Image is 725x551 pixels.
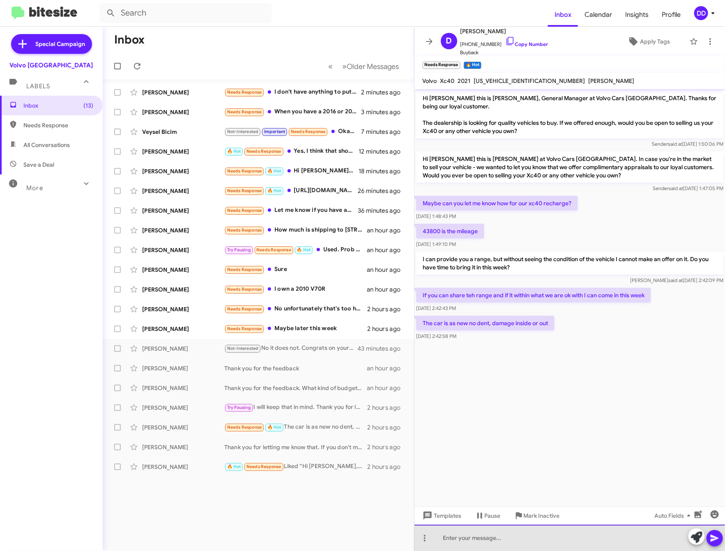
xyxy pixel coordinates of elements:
div: No unfortunately that's too hard Ok no biggie was just curious if based on my year and model and ... [224,304,367,314]
span: [US_VEHICLE_IDENTIFICATION_NUMBER] [474,77,585,85]
p: Hi [PERSON_NAME] this is [PERSON_NAME], General Manager at Volvo Cars [GEOGRAPHIC_DATA]. Thanks f... [416,91,724,138]
span: Needs Response [227,188,262,193]
div: Thank you for the feedback [224,364,367,372]
div: Volvo [GEOGRAPHIC_DATA] [10,61,93,69]
div: [PERSON_NAME] [142,266,224,274]
a: Insights [619,3,655,27]
span: Needs Response [256,247,291,253]
div: 2 hours ago [367,423,407,432]
div: [PERSON_NAME] [142,325,224,333]
button: Next [338,58,404,75]
span: D [446,34,452,48]
button: Auto Fields [648,508,700,523]
div: [PERSON_NAME] [142,344,224,353]
span: Try Pausing [227,405,251,410]
p: If you can share teh range and if it within what we are ok with I can come in this week [416,288,651,303]
span: Older Messages [347,62,399,71]
span: Needs Response [246,149,281,154]
a: Copy Number [505,41,548,47]
span: Profile [655,3,687,27]
span: 🔥 Hot [227,464,241,469]
div: an hour ago [367,266,407,274]
div: [PERSON_NAME] [142,305,224,313]
div: Let me know if you have any. [224,206,358,215]
div: I own a 2010 V70R [224,285,367,294]
p: Hi [PERSON_NAME] this is [PERSON_NAME] at Volvo Cars [GEOGRAPHIC_DATA]. In case you're in the mar... [416,152,724,183]
span: Inbox [23,101,93,110]
span: « [329,61,333,71]
div: 36 minutes ago [358,207,407,215]
span: Templates [421,508,462,523]
div: [PERSON_NAME] [142,285,224,294]
span: Special Campaign [36,40,85,48]
button: Templates [414,508,468,523]
div: 2 hours ago [367,443,407,451]
div: 7 minutes ago [361,128,407,136]
div: 2 hours ago [367,463,407,471]
span: said at [669,185,683,191]
div: [PERSON_NAME] [142,226,224,234]
div: an hour ago [367,285,407,294]
div: [PERSON_NAME] [142,147,224,156]
span: [PHONE_NUMBER] [460,36,548,48]
span: Needs Response [227,208,262,213]
div: 2 hours ago [367,305,407,313]
span: 🔥 Hot [227,149,241,154]
span: [DATE] 2:42:43 PM [416,305,456,311]
span: said at [668,141,682,147]
span: Labels [26,83,50,90]
div: [PERSON_NAME] [142,423,224,432]
div: Hi [PERSON_NAME] let me know there is no movement on price from what he quoted before at over $13... [224,166,359,176]
div: Thank you for letting me know that. If you don't mind me asking, what kind of payment were you lo... [224,443,367,451]
span: Xc40 [440,77,455,85]
div: DD [694,6,708,20]
small: Needs Response [423,62,460,69]
div: [PERSON_NAME] [142,167,224,175]
p: I can provide you a range, but without seeing the condition of the vehicle I cannot make an offer... [416,252,724,275]
a: Calendar [578,3,619,27]
span: 🔥 Hot [267,168,281,174]
span: Important [264,129,285,134]
nav: Page navigation example [324,58,404,75]
span: 2021 [458,77,471,85]
div: Maybe later this week [224,324,367,333]
span: [PERSON_NAME] [589,77,635,85]
span: said at [668,277,683,283]
div: [PERSON_NAME] [142,443,224,451]
div: 12 minutes ago [359,147,407,156]
span: [DATE] 2:42:58 PM [416,333,456,339]
div: 3 minutes ago [361,108,407,116]
div: Yes, I think that should be good. We are coming from [GEOGRAPHIC_DATA] so will plan on leaving ar... [224,147,359,156]
span: Needs Response [291,129,326,134]
div: The car is as new no dent, damage inside or out [224,422,367,432]
div: an hour ago [367,384,407,392]
button: DD [687,6,716,20]
button: Mark Inactive [507,508,566,523]
div: 43 minutes ago [358,344,407,353]
div: Used. Prob hybrid [224,245,367,255]
span: Needs Response [227,425,262,430]
div: Thank you for the feedback. What kind of budget or monthly payment range were you looking to achi... [224,384,367,392]
div: 18 minutes ago [359,167,407,175]
div: How much is shipping to [STREET_ADDRESS][PERSON_NAME]? [224,225,367,235]
span: (13) [83,101,93,110]
span: More [26,184,43,192]
span: Needs Response [227,267,262,272]
span: Needs Response [227,227,262,233]
p: 43800 is the mileage [416,224,484,239]
div: [PERSON_NAME] [142,463,224,471]
div: [PERSON_NAME] [142,108,224,116]
span: Mark Inactive [524,508,560,523]
span: Volvo [423,77,437,85]
button: Previous [324,58,338,75]
span: [DATE] 1:48:43 PM [416,213,456,219]
span: [DATE] 1:49:10 PM [416,241,456,247]
div: Okay thanks I wish you good work [224,127,361,136]
div: an hour ago [367,364,407,372]
a: Inbox [548,3,578,27]
span: Try Pausing [227,247,251,253]
div: 2 hours ago [367,325,407,333]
